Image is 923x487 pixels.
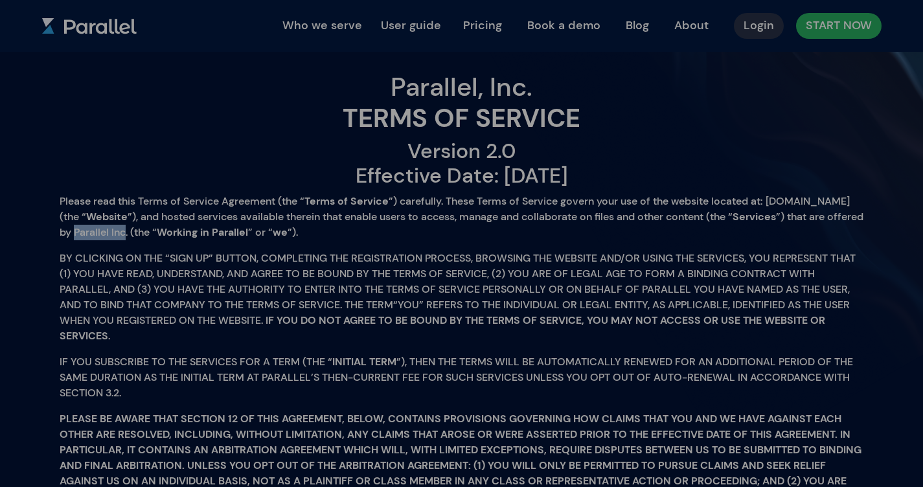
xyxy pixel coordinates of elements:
img: parallel.svg [42,18,137,34]
a: Pricing [453,11,512,40]
p: BY CLICKING ON THE “SIGN UP” BUTTON, COMPLETING THE REGISTRATION PROCESS, BROWSING THE WEBSITE AN... [60,251,863,344]
b: we​ [273,225,288,239]
a: Login [734,13,784,39]
b: INITIAL TERM​ [332,355,396,368]
b: TERMS OF SERVICE [343,101,580,135]
b: Services​ [733,210,776,223]
b: IF YOU DO NOT AGREE TO BE BOUND BY THE TERMS OF SERVICE, YOU MAY NOT ACCESS OR USE THE WEBSITE OR... [60,313,825,343]
a: START NOW [796,13,882,39]
button: Who we serve [276,13,369,39]
a: Book a demo [518,11,610,40]
b: Terms of Service​ [304,194,389,208]
h2: Version 2.0 Effective Date: [DATE] [60,139,863,188]
a: About [665,11,718,40]
p: Please read this Terms of Service Agreement (the “​ ”) carefully. These Terms of Service govern y... [60,194,863,240]
b: Website​ [86,210,128,223]
a: Blog [616,11,659,40]
p: IF YOU SUBSCRIBE TO THE SERVICES FOR A TERM (THE “​ ”), THEN THE TERMS WILL BE AUTOMATICALLY RENE... [60,354,863,401]
button: User guide [374,13,448,39]
h1: Parallel, Inc. [60,71,863,133]
b: Working in Parallel [157,225,248,239]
